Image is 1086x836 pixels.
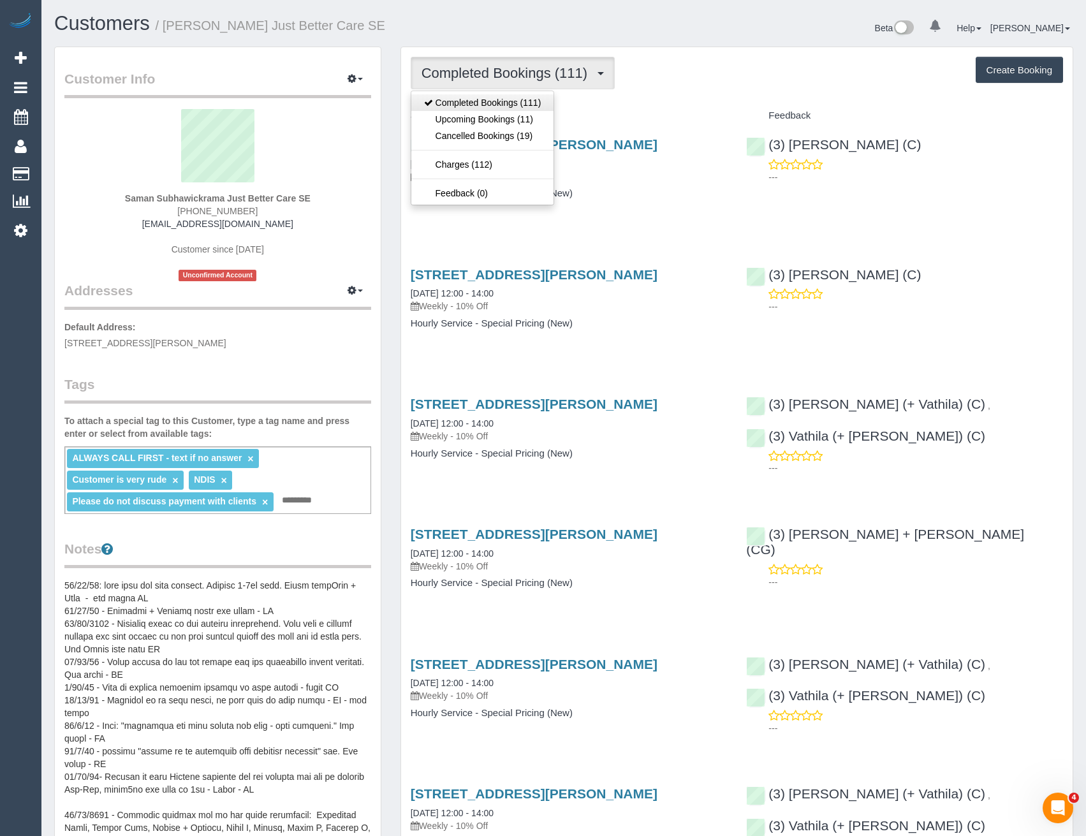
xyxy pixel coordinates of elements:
a: [STREET_ADDRESS][PERSON_NAME] [411,786,657,801]
a: [STREET_ADDRESS][PERSON_NAME] [411,527,657,541]
a: Help [957,23,981,33]
span: Please do not discuss payment with clients [72,496,256,506]
legend: Tags [64,375,371,404]
h4: Hourly Service - Special Pricing (New) [411,188,728,199]
span: Customer since [DATE] [172,244,264,254]
p: Weekly - 10% Off [411,689,728,702]
a: (3) Vathila (+ [PERSON_NAME]) (C) [746,429,985,443]
a: × [262,497,268,508]
a: Upcoming Bookings (11) [411,111,554,128]
span: , [988,400,990,411]
a: [PERSON_NAME] [990,23,1070,33]
a: [DATE] 12:00 - 14:00 [411,288,494,298]
a: (3) [PERSON_NAME] (+ Vathila) (C) [746,786,985,801]
a: [DATE] 12:00 - 14:00 [411,548,494,559]
p: --- [768,722,1063,735]
p: Weekly - 10% Off [411,170,728,183]
p: Weekly - 10% Off [411,300,728,312]
a: × [247,453,253,464]
a: Charges (112) [411,156,554,173]
a: Completed Bookings (111) [411,94,554,111]
pre: 56/22/58: lore ipsu dol sita consect. Adipisc 1-7el sedd. Eiusm tempOrin + Utla - etd magna AL 61... [64,579,371,834]
a: [DATE] 12:00 - 14:00 [411,808,494,818]
button: Completed Bookings (111) [411,57,615,89]
a: [DATE] 12:00 - 14:00 [411,678,494,688]
h4: Service [411,110,728,121]
button: Create Booking [976,57,1063,84]
span: Unconfirmed Account [179,270,256,281]
a: × [172,475,178,486]
iframe: Intercom live chat [1043,793,1073,823]
legend: Notes [64,539,371,568]
p: --- [768,462,1063,474]
p: Weekly - 10% Off [411,819,728,832]
p: --- [768,171,1063,184]
span: , [988,661,990,671]
strong: Saman Subhawickrama Just Better Care SE [125,193,311,203]
a: Cancelled Bookings (19) [411,128,554,144]
img: Automaid Logo [8,13,33,31]
span: ALWAYS CALL FIRST - text if no answer [72,453,242,463]
a: Customers [54,12,150,34]
a: (3) Vathila (+ [PERSON_NAME]) (C) [746,818,985,833]
span: [PHONE_NUMBER] [177,206,258,216]
a: [STREET_ADDRESS][PERSON_NAME] [411,397,657,411]
p: --- [768,300,1063,313]
h4: Feedback [746,110,1063,121]
a: (3) Vathila (+ [PERSON_NAME]) (C) [746,688,985,703]
a: (3) [PERSON_NAME] (C) [746,267,921,282]
h4: Hourly Service - Special Pricing (New) [411,448,728,459]
a: (3) [PERSON_NAME] + [PERSON_NAME] (CG) [746,527,1024,557]
a: [STREET_ADDRESS][PERSON_NAME] [411,267,657,282]
span: Completed Bookings (111) [422,65,594,81]
a: (3) [PERSON_NAME] (+ Vathila) (C) [746,657,985,671]
a: × [221,475,227,486]
a: (3) [PERSON_NAME] (+ Vathila) (C) [746,397,985,411]
label: Default Address: [64,321,136,334]
a: [DATE] 12:00 - 14:00 [411,418,494,429]
span: [STREET_ADDRESS][PERSON_NAME] [64,338,226,348]
h4: Hourly Service - Special Pricing (New) [411,578,728,589]
a: Beta [875,23,914,33]
a: [STREET_ADDRESS][PERSON_NAME] [411,657,657,671]
p: --- [768,576,1063,589]
a: (3) [PERSON_NAME] (C) [746,137,921,152]
span: 4 [1069,793,1079,803]
span: , [988,790,990,800]
p: Weekly - 10% Off [411,430,728,443]
span: NDIS [194,474,215,485]
label: To attach a special tag to this Customer, type a tag name and press enter or select from availabl... [64,414,371,440]
p: Weekly - 10% Off [411,560,728,573]
span: Customer is very rude [72,474,166,485]
h4: Hourly Service - Special Pricing (New) [411,708,728,719]
a: [EMAIL_ADDRESS][DOMAIN_NAME] [142,219,293,229]
legend: Customer Info [64,70,371,98]
small: / [PERSON_NAME] Just Better Care SE [156,18,385,33]
a: Feedback (0) [411,185,554,202]
img: New interface [893,20,914,37]
h4: Hourly Service - Special Pricing (New) [411,318,728,329]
